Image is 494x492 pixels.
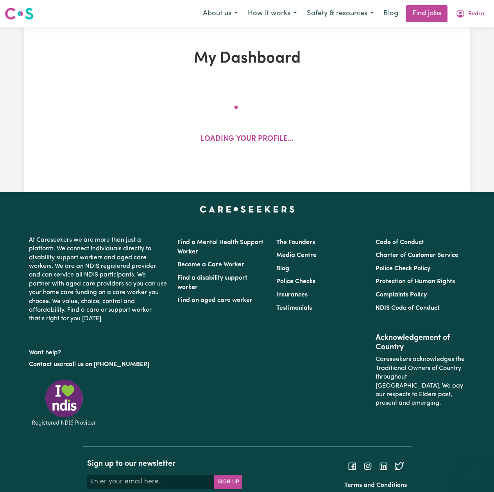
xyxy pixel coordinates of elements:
a: Find jobs [406,5,447,22]
a: Become a Care Worker [177,262,244,268]
button: Safety & resources [302,5,379,22]
h2: Sign up to our newsletter [87,459,242,469]
a: Follow Careseekers on Facebook [347,463,357,469]
a: Blog [276,266,289,272]
a: Follow Careseekers on Twitter [394,463,404,469]
a: Careseekers home page [200,206,295,212]
p: Careseekers acknowledges the Traditional Owners of Country throughout [GEOGRAPHIC_DATA]. We pay o... [376,352,465,411]
a: Blog [379,5,403,22]
a: Code of Conduct [376,239,424,246]
a: Find an aged care worker [177,297,252,303]
a: Follow Careseekers on Instagram [363,463,372,469]
p: At Careseekers we are more than just a platform. We connect individuals directly to disability su... [29,233,168,327]
button: About us [198,5,243,22]
a: Terms and Conditions [344,482,407,488]
a: Protection of Human Rights [376,278,455,285]
button: Subscribe [214,475,242,489]
button: How it works [243,5,302,22]
input: Enter your email here... [87,475,215,489]
a: Police Checks [276,278,315,285]
button: My Account [451,5,489,22]
a: call us on [PHONE_NUMBER] [66,361,149,368]
span: Rudra [468,10,484,18]
a: Charter of Customer Service [376,252,458,259]
h1: My Dashboard [103,49,391,68]
a: Find a Mental Health Support Worker [177,239,263,255]
a: Contact us [29,361,60,368]
a: Complaints Policy [376,292,427,298]
p: Loading your profile... [200,134,294,145]
img: Registered NDIS provider [29,378,99,427]
iframe: Button to launch messaging window [463,461,488,486]
a: Media Centre [276,252,317,259]
a: Police Check Policy [376,266,430,272]
p: or [29,357,168,372]
a: Testimonials [276,305,312,311]
a: The Founders [276,239,315,246]
a: Follow Careseekers on LinkedIn [379,463,388,469]
a: Insurances [276,292,308,298]
img: Careseekers logo [5,7,34,21]
p: Want help? [29,345,168,357]
a: NDIS Code of Conduct [376,305,440,311]
h2: Acknowledgement of Country [376,333,465,352]
a: Careseekers logo [5,5,34,23]
a: Find a disability support worker [177,275,247,291]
